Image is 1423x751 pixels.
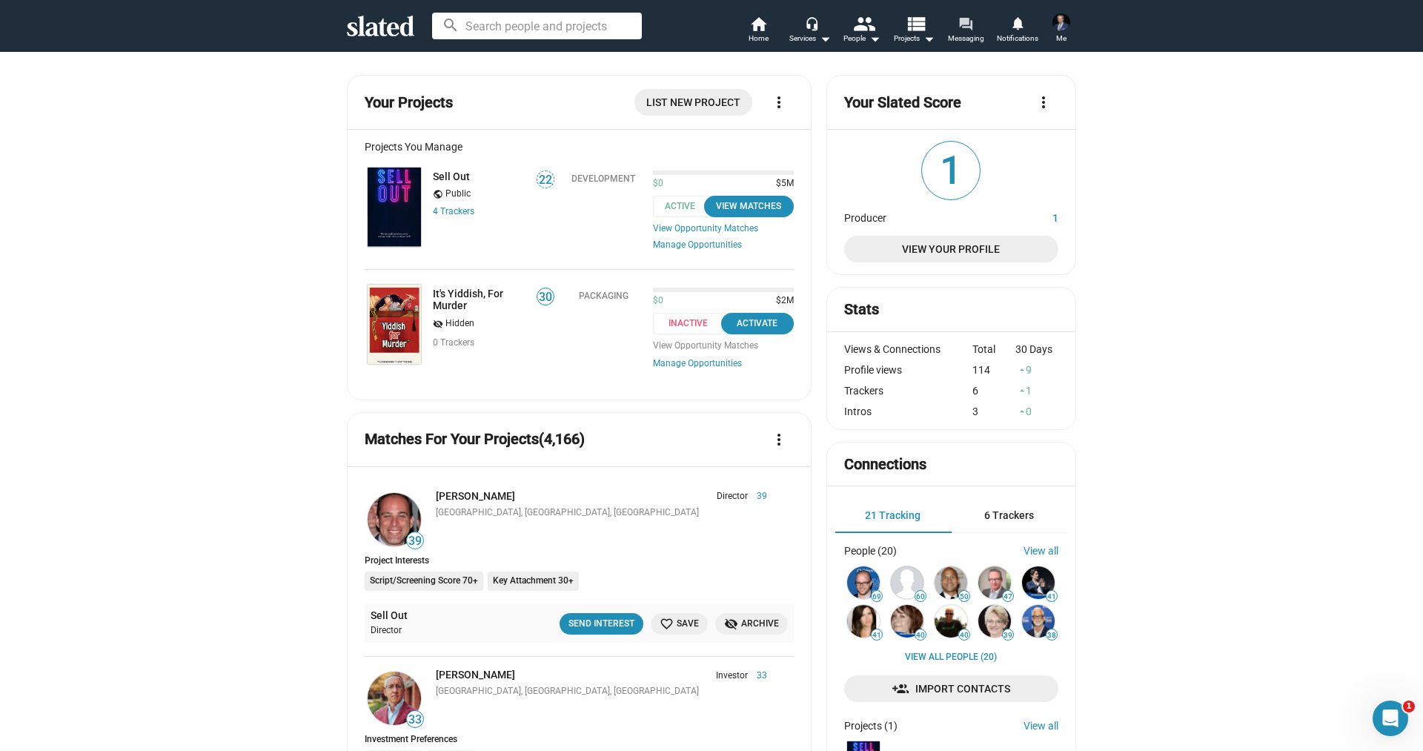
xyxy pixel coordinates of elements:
[436,507,767,519] div: [GEOGRAPHIC_DATA], [GEOGRAPHIC_DATA], [GEOGRAPHIC_DATA]
[1403,701,1415,712] span: 1
[713,199,785,214] div: View Matches
[407,712,423,727] span: 33
[730,316,785,331] div: Activate
[935,566,967,599] img: Keegan-Michael Key
[749,15,767,33] mat-icon: home
[634,89,752,116] a: List New Project
[844,454,926,474] mat-card-title: Connections
[1373,701,1408,736] iframe: Intercom live chat
[978,566,1011,599] img: Ted Hope
[856,236,1046,262] span: View Your Profile
[1052,13,1070,31] img: Lee Stein
[997,30,1038,47] span: Notifications
[445,188,471,200] span: Public
[539,430,585,448] span: (4,166)
[653,313,732,334] span: Inactive
[368,168,421,247] img: Sell Out
[1003,208,1058,224] dd: 1
[433,171,470,182] a: Sell Out
[972,406,1015,417] div: 3
[992,15,1044,47] a: Notifications
[537,173,554,188] span: 22
[365,669,424,728] a: Jason Cherubini
[1046,592,1057,601] span: 41
[433,337,474,348] span: 0 Trackers
[844,675,1058,702] a: Import Contacts
[784,15,836,47] button: Services
[958,16,972,30] mat-icon: forum
[872,631,882,640] span: 41
[847,566,880,599] img: Damon Lindelof
[368,285,421,364] img: It's Yiddish, For Murder
[866,30,883,47] mat-icon: arrow_drop_down
[651,613,708,635] button: Save
[805,16,818,30] mat-icon: headset_mic
[1017,386,1027,396] mat-icon: arrow_drop_up
[717,491,748,503] span: Director
[894,30,935,47] span: Projects
[1017,406,1027,417] mat-icon: arrow_drop_up
[984,509,1034,521] span: 6 Trackers
[847,605,880,638] img: Rena Ronson
[1035,93,1052,111] mat-icon: more_vert
[560,613,643,635] button: Send Interest
[748,491,767,503] span: 39
[844,720,898,732] div: Projects (1)
[905,13,926,34] mat-icon: view_list
[770,178,794,190] span: $5M
[436,669,515,681] a: [PERSON_NAME]
[978,605,1011,638] img: Pat McCorkle
[407,534,423,549] span: 39
[537,290,554,305] span: 30
[972,364,1015,376] div: 114
[653,196,716,217] span: Active
[891,566,923,599] img: Mason Novick
[1003,592,1013,601] span: 47
[959,592,969,601] span: 50
[948,30,984,47] span: Messaging
[844,236,1058,262] a: View Your Profile
[1015,385,1058,397] div: 1
[844,545,897,557] div: People (20)
[853,13,875,34] mat-icon: people
[865,509,921,521] span: 21 Tracking
[844,343,973,355] div: Views & Connections
[436,686,767,698] div: [GEOGRAPHIC_DATA], [GEOGRAPHIC_DATA], [GEOGRAPHIC_DATA]
[1015,343,1058,355] div: 30 Days
[770,93,788,111] mat-icon: more_vert
[915,631,926,640] span: 40
[365,734,794,744] div: Investment Preferences
[365,572,483,591] li: Script/Screening Score 70+
[432,13,642,39] input: Search people and projects
[770,431,788,449] mat-icon: more_vert
[844,364,973,376] div: Profile views
[816,30,834,47] mat-icon: arrow_drop_down
[891,605,923,638] img: Adrienne Stern
[915,592,926,601] span: 60
[844,208,1003,224] dt: Producer
[844,385,973,397] div: Trackers
[365,490,424,549] a: William Ostroff
[844,93,961,113] mat-card-title: Your Slated Score
[1044,10,1079,49] button: Lee SteinMe
[922,142,980,199] span: 1
[433,288,527,311] a: It's Yiddish, For Murder
[579,291,628,301] div: Packaging
[571,173,635,184] div: Development
[365,429,585,449] mat-card-title: Matches For Your Projects
[1010,16,1024,30] mat-icon: notifications
[940,15,992,47] a: Messaging
[653,340,794,352] span: View Opportunity Matches
[972,385,1015,397] div: 6
[433,206,474,216] a: 4 Trackers
[770,295,794,307] span: $2M
[365,282,424,367] a: It's Yiddish, For Murder
[371,609,408,623] a: Sell Out
[724,616,779,632] span: Archive
[368,493,421,546] img: William Ostroff
[445,318,474,330] span: Hidden
[959,631,969,640] span: 40
[660,616,699,632] span: Save
[704,196,794,217] button: View Matches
